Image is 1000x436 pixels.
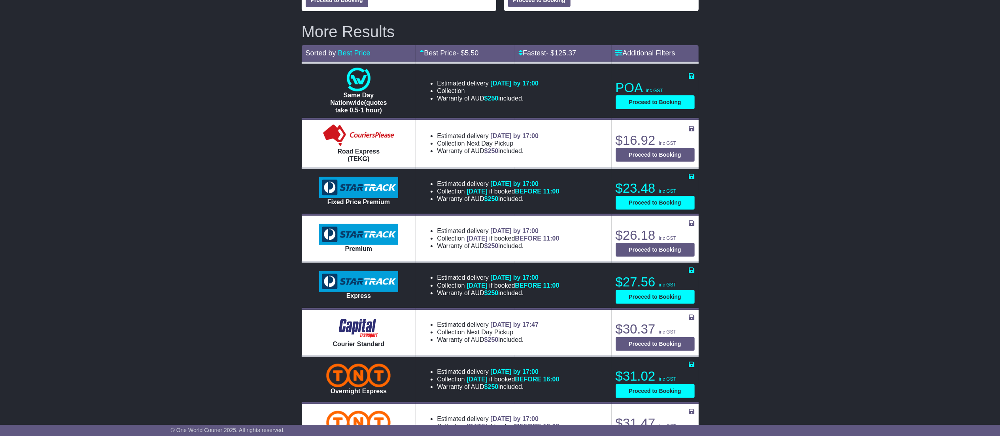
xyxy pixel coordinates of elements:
[490,368,539,375] span: [DATE] by 17:00
[437,195,559,203] li: Warranty of AUD included.
[467,235,559,242] span: if booked
[659,188,676,194] span: inc GST
[171,427,285,433] span: © One World Courier 2025. All rights reserved.
[437,188,559,195] li: Collection
[659,282,676,288] span: inc GST
[616,49,675,57] a: Additional Filters
[333,341,385,347] span: Courier Standard
[659,140,676,146] span: inc GST
[465,49,478,57] span: 5.50
[616,180,695,196] p: $23.48
[484,336,499,343] span: $
[616,274,695,290] p: $27.56
[338,49,371,57] a: Best Price
[490,274,539,281] span: [DATE] by 17:00
[484,95,499,102] span: $
[437,235,559,242] li: Collection
[616,368,695,384] p: $31.02
[437,80,539,87] li: Estimated delivery
[326,364,391,387] img: TNT Domestic: Overnight Express
[488,148,499,154] span: 250
[345,245,372,252] span: Premium
[484,243,499,249] span: $
[467,282,559,289] span: if booked
[488,290,499,296] span: 250
[420,49,478,57] a: Best Price- $5.50
[488,195,499,202] span: 250
[490,415,539,422] span: [DATE] by 17:00
[616,80,695,96] p: POA
[543,188,560,195] span: 11:00
[546,49,576,57] span: - $
[437,147,539,155] li: Warranty of AUD included.
[616,148,695,162] button: Proceed to Booking
[327,199,390,205] span: Fixed Price Premium
[467,188,559,195] span: if booked
[616,133,695,148] p: $16.92
[515,282,541,289] span: BEFORE
[437,95,539,102] li: Warranty of AUD included.
[515,188,541,195] span: BEFORE
[616,415,695,431] p: $31.47
[543,282,560,289] span: 11:00
[335,317,382,340] img: CapitalTransport: Courier Standard
[467,376,559,383] span: if booked
[467,235,488,242] span: [DATE]
[319,224,398,245] img: StarTrack: Premium
[659,235,676,241] span: inc GST
[331,388,387,394] span: Overnight Express
[518,49,576,57] a: Fastest- $125.37
[515,423,541,430] span: BEFORE
[306,49,336,57] span: Sorted by
[515,376,541,383] span: BEFORE
[437,375,559,383] li: Collection
[467,423,559,430] span: if booked
[616,321,695,337] p: $30.37
[467,376,488,383] span: [DATE]
[488,243,499,249] span: 250
[437,423,559,430] li: Collection
[437,227,559,235] li: Estimated delivery
[437,180,559,188] li: Estimated delivery
[554,49,576,57] span: 125.37
[616,227,695,243] p: $26.18
[484,290,499,296] span: $
[490,227,539,234] span: [DATE] by 17:00
[659,376,676,382] span: inc GST
[616,290,695,304] button: Proceed to Booking
[437,336,539,343] li: Warranty of AUD included.
[467,188,488,195] span: [DATE]
[616,337,695,351] button: Proceed to Booking
[437,282,559,289] li: Collection
[484,195,499,202] span: $
[488,336,499,343] span: 250
[543,376,560,383] span: 16:00
[467,423,488,430] span: [DATE]
[490,321,539,328] span: [DATE] by 17:47
[347,68,371,91] img: One World Courier: Same Day Nationwide(quotes take 0.5-1 hour)
[490,80,539,87] span: [DATE] by 17:00
[437,321,539,328] li: Estimated delivery
[515,235,541,242] span: BEFORE
[659,423,676,429] span: inc GST
[484,148,499,154] span: $
[616,196,695,210] button: Proceed to Booking
[616,95,695,109] button: Proceed to Booking
[490,180,539,187] span: [DATE] by 17:00
[437,289,559,297] li: Warranty of AUD included.
[326,411,391,434] img: TNT Domestic: Road Express
[543,423,560,430] span: 16:00
[437,383,559,391] li: Warranty of AUD included.
[484,383,499,390] span: $
[437,415,559,423] li: Estimated delivery
[437,242,559,250] li: Warranty of AUD included.
[338,148,380,162] span: Road Express (TEKG)
[646,88,663,93] span: inc GST
[437,132,539,140] li: Estimated delivery
[659,329,676,335] span: inc GST
[346,292,371,299] span: Express
[437,87,539,95] li: Collection
[456,49,478,57] span: - $
[302,23,699,40] h2: More Results
[467,329,513,336] span: Next Day Pickup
